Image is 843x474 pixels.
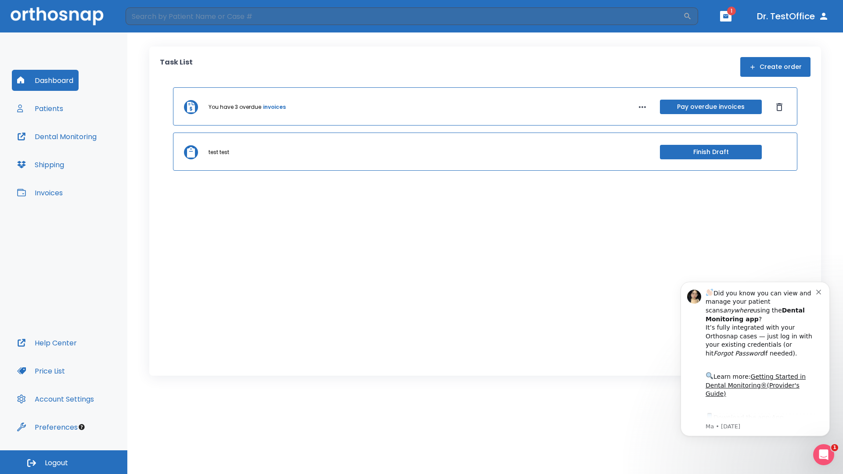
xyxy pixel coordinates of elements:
[126,7,683,25] input: Search by Patient Name or Case #
[740,57,811,77] button: Create order
[660,145,762,159] button: Finish Draft
[78,423,86,431] div: Tooltip anchor
[11,7,104,25] img: Orthosnap
[209,148,229,156] p: test test
[160,57,193,77] p: Task List
[263,103,286,111] a: invoices
[813,444,834,465] iframe: Intercom live chat
[12,388,99,409] button: Account Settings
[12,70,79,91] button: Dashboard
[772,100,786,114] button: Dismiss
[12,332,82,353] button: Help Center
[667,271,843,470] iframe: Intercom notifications message
[12,417,83,438] button: Preferences
[12,360,70,381] button: Price List
[727,7,736,15] span: 1
[12,126,102,147] button: Dental Monitoring
[12,98,68,119] button: Patients
[831,444,838,451] span: 1
[12,182,68,203] button: Invoices
[660,100,762,114] button: Pay overdue invoices
[753,8,832,24] button: Dr. TestOffice
[45,458,68,468] span: Logout
[209,103,261,111] p: You have 3 overdue
[12,154,69,175] button: Shipping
